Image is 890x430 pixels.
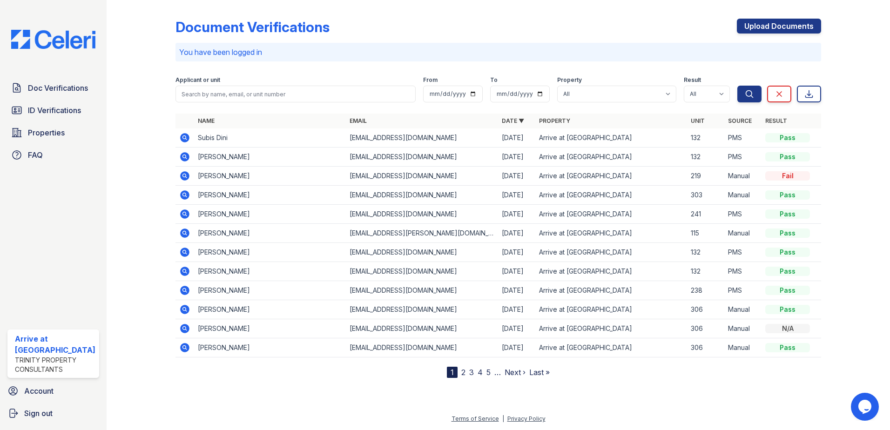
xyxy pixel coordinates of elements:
div: Arrive at [GEOGRAPHIC_DATA] [15,333,95,356]
td: 238 [687,281,724,300]
td: [EMAIL_ADDRESS][PERSON_NAME][DOMAIN_NAME] [346,224,498,243]
td: Subis Dini [194,128,346,148]
td: Arrive at [GEOGRAPHIC_DATA] [535,243,688,262]
td: [EMAIL_ADDRESS][DOMAIN_NAME] [346,338,498,357]
td: Arrive at [GEOGRAPHIC_DATA] [535,338,688,357]
td: 132 [687,243,724,262]
a: Terms of Service [452,415,499,422]
label: Result [684,76,701,84]
span: Doc Verifications [28,82,88,94]
span: Account [24,385,54,396]
td: [PERSON_NAME] [194,243,346,262]
a: Result [765,117,787,124]
td: Manual [724,224,762,243]
a: Next › [505,368,526,377]
td: 306 [687,319,724,338]
td: [DATE] [498,167,535,186]
td: [PERSON_NAME] [194,167,346,186]
td: [PERSON_NAME] [194,148,346,167]
td: [PERSON_NAME] [194,300,346,319]
div: Document Verifications [175,19,330,35]
td: [EMAIL_ADDRESS][DOMAIN_NAME] [346,319,498,338]
td: [DATE] [498,281,535,300]
td: 219 [687,167,724,186]
td: Manual [724,338,762,357]
div: Pass [765,343,810,352]
a: Upload Documents [737,19,821,34]
td: Arrive at [GEOGRAPHIC_DATA] [535,167,688,186]
div: Pass [765,133,810,142]
a: 4 [478,368,483,377]
td: [DATE] [498,148,535,167]
td: PMS [724,148,762,167]
td: [DATE] [498,319,535,338]
div: Pass [765,152,810,161]
a: Doc Verifications [7,79,99,97]
div: | [502,415,504,422]
label: Applicant or unit [175,76,220,84]
td: [EMAIL_ADDRESS][DOMAIN_NAME] [346,300,498,319]
iframe: chat widget [851,393,881,421]
td: 241 [687,205,724,224]
td: Arrive at [GEOGRAPHIC_DATA] [535,281,688,300]
td: PMS [724,281,762,300]
td: [DATE] [498,224,535,243]
td: [DATE] [498,186,535,205]
td: [PERSON_NAME] [194,224,346,243]
img: CE_Logo_Blue-a8612792a0a2168367f1c8372b55b34899dd931a85d93a1a3d3e32e68fde9ad4.png [4,30,103,49]
td: [EMAIL_ADDRESS][DOMAIN_NAME] [346,186,498,205]
td: 132 [687,262,724,281]
td: [DATE] [498,243,535,262]
div: 1 [447,367,458,378]
td: 303 [687,186,724,205]
a: 3 [469,368,474,377]
span: Properties [28,127,65,138]
a: Email [350,117,367,124]
td: [EMAIL_ADDRESS][DOMAIN_NAME] [346,205,498,224]
td: [EMAIL_ADDRESS][DOMAIN_NAME] [346,262,498,281]
td: [EMAIL_ADDRESS][DOMAIN_NAME] [346,128,498,148]
td: 132 [687,128,724,148]
td: 306 [687,300,724,319]
td: 306 [687,338,724,357]
td: PMS [724,128,762,148]
td: [DATE] [498,205,535,224]
td: 115 [687,224,724,243]
label: To [490,76,498,84]
td: Arrive at [GEOGRAPHIC_DATA] [535,205,688,224]
span: … [494,367,501,378]
span: Sign out [24,408,53,419]
a: Name [198,117,215,124]
td: [PERSON_NAME] [194,262,346,281]
div: Pass [765,209,810,219]
a: FAQ [7,146,99,164]
td: PMS [724,205,762,224]
div: Pass [765,248,810,257]
a: Last » [529,368,550,377]
td: [PERSON_NAME] [194,338,346,357]
td: Manual [724,300,762,319]
td: [PERSON_NAME] [194,281,346,300]
td: Arrive at [GEOGRAPHIC_DATA] [535,319,688,338]
a: Property [539,117,570,124]
a: Source [728,117,752,124]
div: Pass [765,305,810,314]
div: Pass [765,190,810,200]
div: Pass [765,267,810,276]
div: N/A [765,324,810,333]
a: Properties [7,123,99,142]
td: [PERSON_NAME] [194,186,346,205]
td: [PERSON_NAME] [194,319,346,338]
td: [EMAIL_ADDRESS][DOMAIN_NAME] [346,243,498,262]
div: Pass [765,228,810,238]
td: 132 [687,148,724,167]
td: Manual [724,167,762,186]
div: Fail [765,171,810,181]
a: ID Verifications [7,101,99,120]
td: PMS [724,243,762,262]
td: [EMAIL_ADDRESS][DOMAIN_NAME] [346,148,498,167]
td: PMS [724,262,762,281]
td: [DATE] [498,262,535,281]
button: Sign out [4,404,103,423]
td: Arrive at [GEOGRAPHIC_DATA] [535,128,688,148]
